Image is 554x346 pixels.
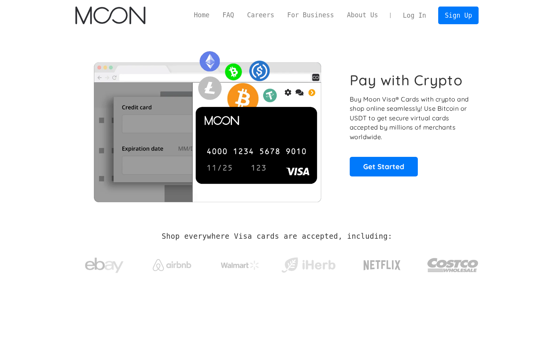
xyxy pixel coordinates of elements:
[350,72,463,89] h1: Pay with Crypto
[350,157,418,176] a: Get Started
[396,7,432,24] a: Log In
[75,7,145,24] a: home
[281,10,340,20] a: For Business
[153,259,191,271] img: Airbnb
[427,251,479,279] img: Costco
[162,232,392,241] h2: Shop everywhere Visa cards are accepted, including:
[427,243,479,283] a: Costco
[75,246,133,281] a: ebay
[240,10,280,20] a: Careers
[340,10,385,20] a: About Us
[187,10,216,20] a: Home
[350,95,470,142] p: Buy Moon Visa® Cards with crypto and shop online seamlessly! Use Bitcoin or USDT to get secure vi...
[363,256,401,275] img: Netflix
[85,253,123,278] img: ebay
[221,261,259,270] img: Walmart
[280,255,337,275] img: iHerb
[75,7,145,24] img: Moon Logo
[280,248,337,279] a: iHerb
[438,7,478,24] a: Sign Up
[216,10,240,20] a: FAQ
[144,251,201,275] a: Airbnb
[75,46,339,202] img: Moon Cards let you spend your crypto anywhere Visa is accepted.
[212,253,269,274] a: Walmart
[348,248,417,279] a: Netflix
